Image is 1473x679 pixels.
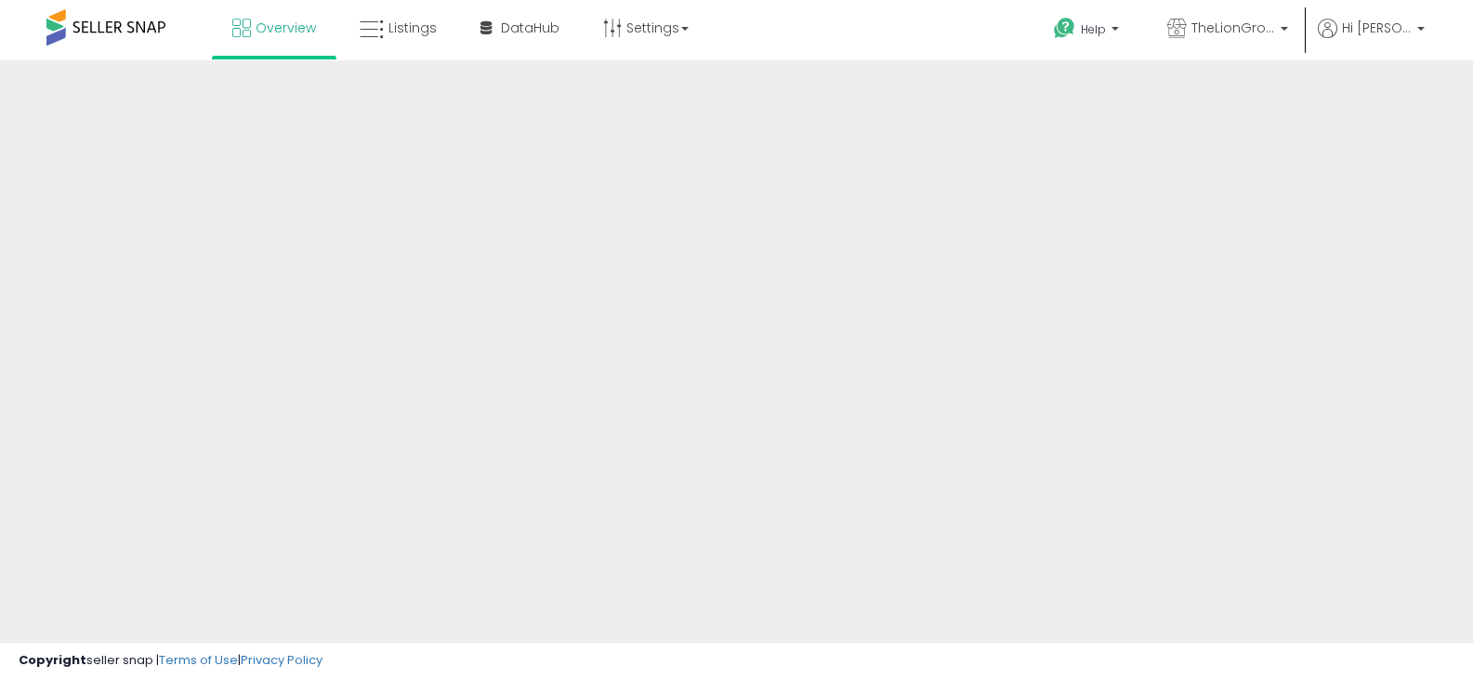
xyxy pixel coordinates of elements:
strong: Copyright [19,651,86,669]
span: DataHub [501,19,559,37]
a: Privacy Policy [241,651,322,669]
a: Help [1039,3,1138,60]
a: Terms of Use [159,651,238,669]
span: Help [1081,21,1106,37]
span: TheLionGroup US [1191,19,1275,37]
span: Listings [388,19,437,37]
a: Hi [PERSON_NAME] [1318,19,1425,60]
div: seller snap | | [19,652,322,670]
span: Hi [PERSON_NAME] [1342,19,1412,37]
i: Get Help [1053,17,1076,40]
span: Overview [256,19,316,37]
